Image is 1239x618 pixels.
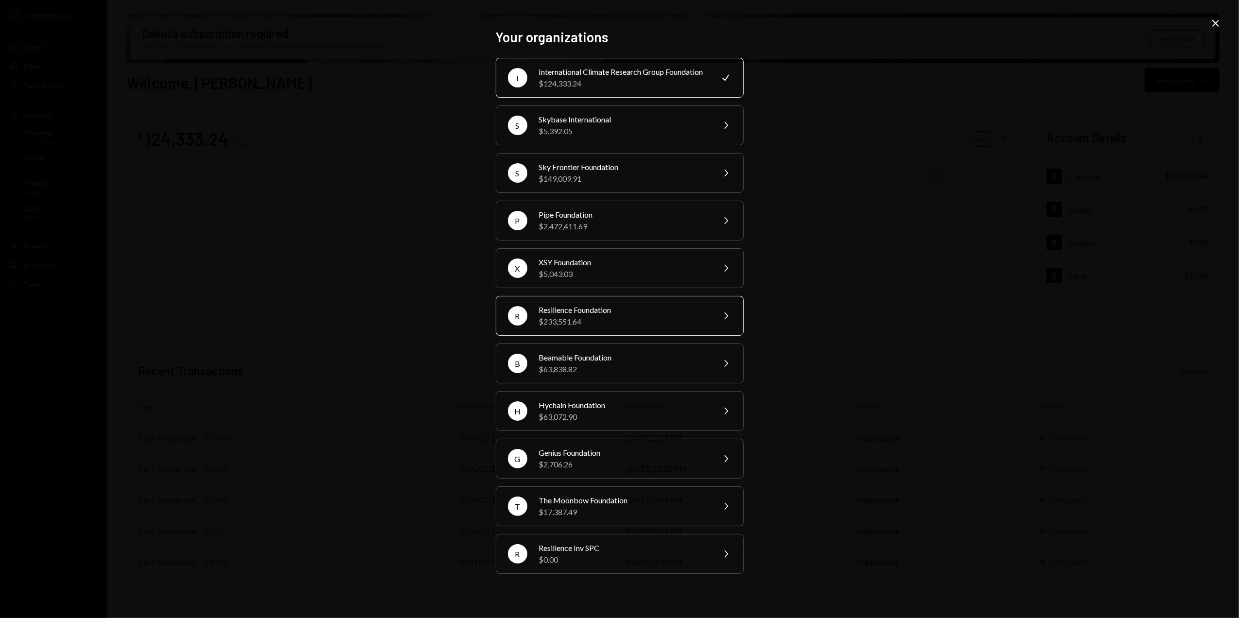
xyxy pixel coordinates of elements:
div: $17,387.49 [539,506,708,518]
button: PPipe Foundation$2,472,411.69 [496,201,744,240]
div: $63,072.90 [539,411,708,423]
div: International Climate Research Group Foundation [539,66,708,78]
button: SSky Frontier Foundation$149,009.91 [496,153,744,193]
div: $2,706.26 [539,459,708,470]
h2: Your organizations [496,28,744,47]
div: The Moonbow Foundation [539,495,708,506]
div: P [508,211,527,230]
div: G [508,449,527,468]
div: I [508,68,527,87]
button: RResilience Foundation$233,551.64 [496,296,744,336]
div: $5,392.05 [539,125,708,137]
div: Sky Frontier Foundation [539,161,708,173]
button: GGenius Foundation$2,706.26 [496,439,744,479]
div: Pipe Foundation [539,209,708,221]
div: R [508,544,527,564]
div: R [508,306,527,326]
button: BBeamable Foundation$63,838.82 [496,343,744,383]
div: Hychain Foundation [539,399,708,411]
div: X [508,258,527,278]
div: Resilience Foundation [539,304,708,316]
button: RResilience Inv SPC$0.00 [496,534,744,574]
div: $2,472,411.69 [539,221,708,232]
div: $5,043.03 [539,268,708,280]
button: XXSY Foundation$5,043.03 [496,248,744,288]
div: S [508,116,527,135]
div: $233,551.64 [539,316,708,327]
div: H [508,401,527,421]
div: $63,838.82 [539,363,708,375]
div: B [508,354,527,373]
button: IInternational Climate Research Group Foundation$124,333.24 [496,58,744,98]
div: T [508,497,527,516]
button: SSkybase International$5,392.05 [496,105,744,145]
div: S [508,163,527,183]
button: TThe Moonbow Foundation$17,387.49 [496,486,744,526]
div: $149,009.91 [539,173,708,185]
div: XSY Foundation [539,257,708,268]
div: $124,333.24 [539,78,708,89]
div: Skybase International [539,114,708,125]
div: Genius Foundation [539,447,708,459]
div: Resilience Inv SPC [539,542,708,554]
button: HHychain Foundation$63,072.90 [496,391,744,431]
div: Beamable Foundation [539,352,708,363]
div: $0.00 [539,554,708,566]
